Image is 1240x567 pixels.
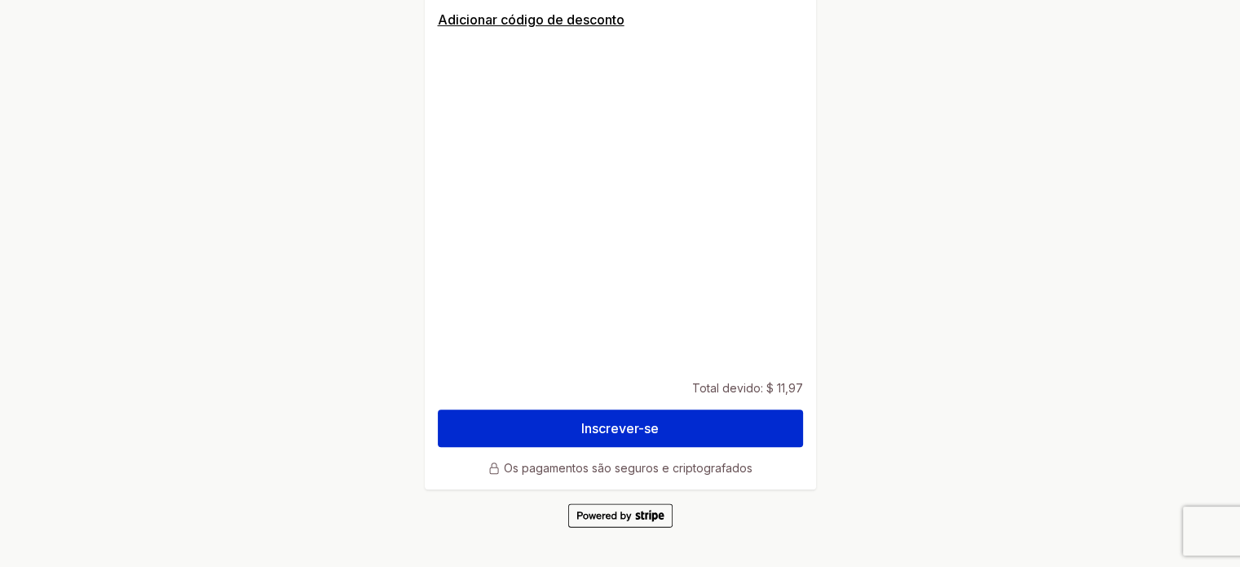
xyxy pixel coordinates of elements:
font: Adicionar código de desconto [438,11,624,28]
font: Inscrever-se [581,420,659,436]
font: : [761,381,763,395]
button: Adicionar código de desconto [438,10,624,29]
button: Inscrever-se [438,410,803,447]
font: Total devido [692,381,761,395]
iframe: Quadro de entrada de pagamento seguro [435,39,806,370]
font: $ 11,97 [766,381,803,395]
font: Os pagamentos são seguros e criptografados [504,461,752,475]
